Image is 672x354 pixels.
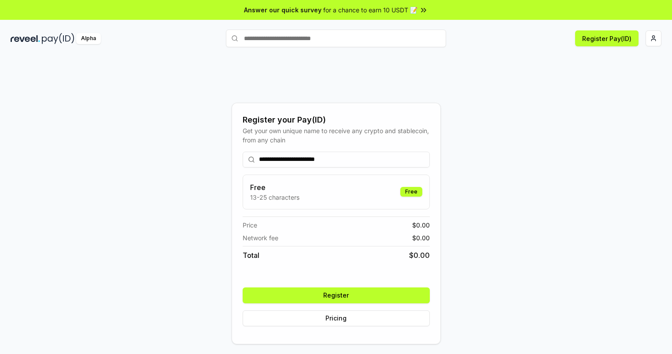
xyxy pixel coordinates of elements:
[250,193,299,202] p: 13-25 characters
[243,310,430,326] button: Pricing
[323,5,417,15] span: for a chance to earn 10 USDT 📝
[243,233,278,242] span: Network fee
[575,30,639,46] button: Register Pay(ID)
[42,33,74,44] img: pay_id
[243,126,430,145] div: Get your own unique name to receive any crypto and stablecoin, from any chain
[243,220,257,230] span: Price
[76,33,101,44] div: Alpha
[243,287,430,303] button: Register
[400,187,422,197] div: Free
[412,233,430,242] span: $ 0.00
[243,250,259,261] span: Total
[243,114,430,126] div: Register your Pay(ID)
[409,250,430,261] span: $ 0.00
[244,5,321,15] span: Answer our quick survey
[412,220,430,230] span: $ 0.00
[250,182,299,193] h3: Free
[11,33,40,44] img: reveel_dark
